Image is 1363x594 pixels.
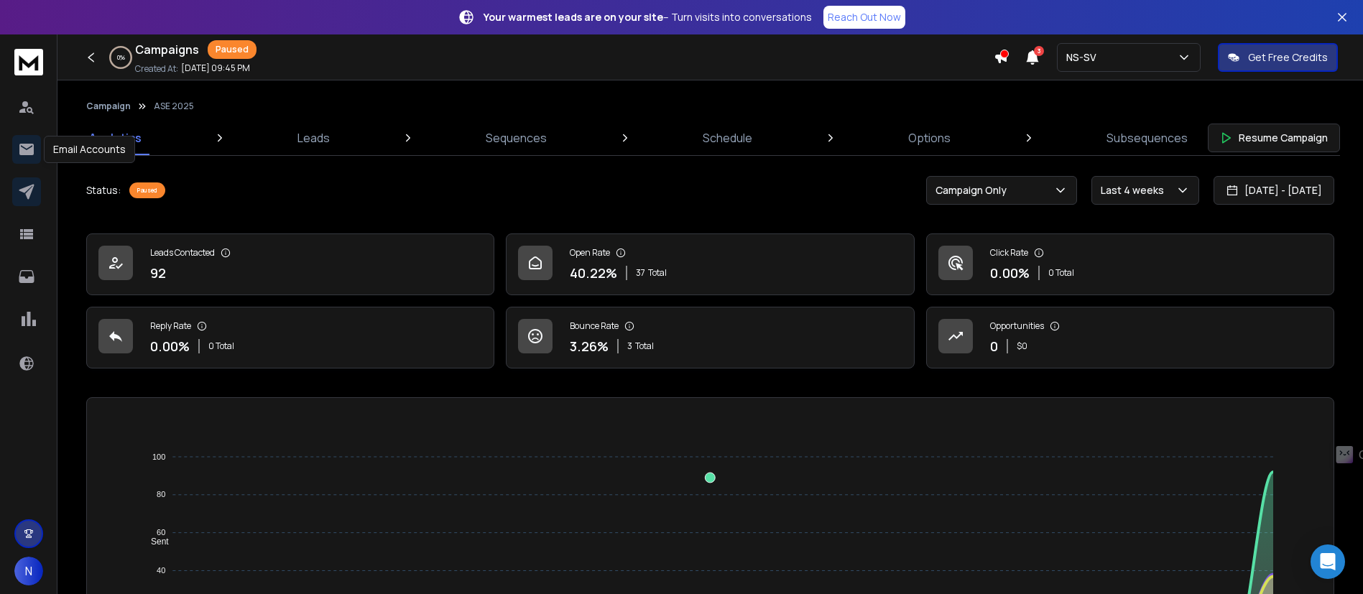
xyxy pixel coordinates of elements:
div: Open Intercom Messenger [1311,544,1345,579]
p: Sequences [486,129,547,147]
p: 0 [990,336,998,356]
button: N [14,557,43,585]
tspan: 40 [157,566,165,575]
p: 92 [150,263,166,283]
p: Leads [297,129,330,147]
span: Sent [140,537,169,547]
button: Campaign [86,101,131,112]
p: Created At: [135,63,178,75]
button: [DATE] - [DATE] [1214,176,1334,205]
p: Status: [86,183,121,198]
p: 0 Total [208,340,234,352]
tspan: 80 [157,491,165,499]
p: – Turn visits into conversations [484,10,812,24]
button: Resume Campaign [1208,124,1340,152]
button: Get Free Credits [1218,43,1338,72]
p: 0 % [117,53,125,62]
a: Open Rate40.22%37Total [506,233,914,295]
p: Options [908,129,951,147]
p: Leads Contacted [150,247,215,259]
a: Bounce Rate3.26%3Total [506,307,914,368]
p: 0 Total [1048,267,1074,279]
p: 40.22 % [570,263,617,283]
h1: Campaigns [135,41,199,58]
a: Options [900,121,959,155]
p: Reach Out Now [828,10,901,24]
p: [DATE] 09:45 PM [181,62,250,74]
p: Opportunities [990,320,1044,332]
a: Reach Out Now [823,6,905,29]
span: 3 [627,340,632,352]
p: Open Rate [570,247,610,259]
a: Leads Contacted92 [86,233,494,295]
p: Last 4 weeks [1101,183,1170,198]
tspan: 100 [152,453,165,461]
p: ASE 2025 [154,101,194,112]
div: Email Accounts [44,136,135,163]
span: Total [635,340,654,352]
p: Analytics [89,129,142,147]
p: Campaign Only [935,183,1012,198]
p: 0.00 % [990,263,1030,283]
a: Subsequences [1098,121,1196,155]
p: 0.00 % [150,336,190,356]
img: logo [14,49,43,75]
p: NS-SV [1066,50,1102,65]
p: Click Rate [990,247,1028,259]
p: Bounce Rate [570,320,619,332]
a: Click Rate0.00%0 Total [926,233,1334,295]
p: Schedule [703,129,752,147]
a: Sequences [477,121,555,155]
a: Reply Rate0.00%0 Total [86,307,494,368]
a: Leads [289,121,338,155]
span: 3 [1034,46,1044,56]
p: Reply Rate [150,320,191,332]
p: Get Free Credits [1248,50,1328,65]
span: Total [648,267,667,279]
div: Paused [129,182,165,198]
span: 37 [636,267,645,279]
p: $ 0 [1017,340,1027,352]
a: Schedule [694,121,761,155]
p: 3.26 % [570,336,609,356]
p: Subsequences [1106,129,1188,147]
a: Analytics [80,121,150,155]
a: Opportunities0$0 [926,307,1334,368]
strong: Your warmest leads are on your site [484,10,663,24]
div: Paused [208,40,257,59]
tspan: 60 [157,528,165,537]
